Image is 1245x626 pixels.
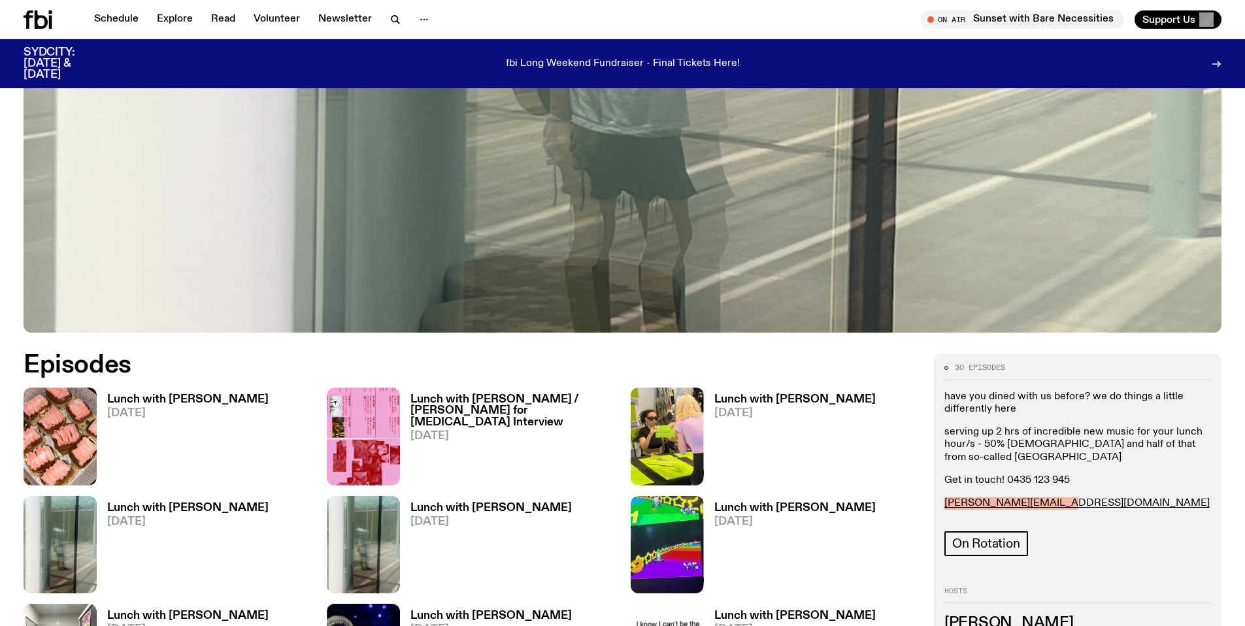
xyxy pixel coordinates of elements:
button: On AirSunset with Bare Necessities [921,10,1124,29]
a: Read [203,10,243,29]
h2: Hosts [944,587,1211,603]
h3: Lunch with [PERSON_NAME] [410,502,572,514]
a: Lunch with [PERSON_NAME][DATE] [400,502,572,593]
a: Lunch with [PERSON_NAME][DATE] [97,502,269,593]
h3: Lunch with [PERSON_NAME] [107,394,269,405]
a: Schedule [86,10,146,29]
p: Get in touch! 0435 123 945 [944,474,1211,487]
h3: Lunch with [PERSON_NAME] [714,394,876,405]
h2: Episodes [24,354,817,377]
span: [DATE] [714,408,876,419]
span: [DATE] [410,516,572,527]
a: [PERSON_NAME][EMAIL_ADDRESS][DOMAIN_NAME] [944,498,1210,508]
span: 30 episodes [955,364,1005,371]
p: have you dined with us before? we do things a little differently here [944,391,1211,416]
a: Lunch with [PERSON_NAME][DATE] [704,502,876,593]
h3: Lunch with [PERSON_NAME] [410,610,572,621]
span: [DATE] [107,408,269,419]
h3: Lunch with [PERSON_NAME] / [PERSON_NAME] for [MEDICAL_DATA] Interview [410,394,614,427]
span: [DATE] [410,431,614,442]
h3: Lunch with [PERSON_NAME] [107,502,269,514]
span: Support Us [1142,14,1195,25]
span: [DATE] [107,516,269,527]
span: On Rotation [952,536,1020,551]
a: Volunteer [246,10,308,29]
h3: Lunch with [PERSON_NAME] [714,502,876,514]
span: [DATE] [714,516,876,527]
a: Lunch with [PERSON_NAME] / [PERSON_NAME] for [MEDICAL_DATA] Interview[DATE] [400,394,614,485]
h3: Lunch with [PERSON_NAME] [107,610,269,621]
a: Lunch with [PERSON_NAME][DATE] [704,394,876,485]
p: fbi Long Weekend Fundraiser - Final Tickets Here! [506,58,740,70]
a: On Rotation [944,531,1028,556]
p: serving up 2 hrs of incredible new music for your lunch hour/s - 50% [DEMOGRAPHIC_DATA] and half ... [944,426,1211,464]
h3: Lunch with [PERSON_NAME] [714,610,876,621]
a: Newsletter [310,10,380,29]
h3: SYDCITY: [DATE] & [DATE] [24,47,107,80]
button: Support Us [1135,10,1221,29]
a: Explore [149,10,201,29]
a: Lunch with [PERSON_NAME][DATE] [97,394,269,485]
